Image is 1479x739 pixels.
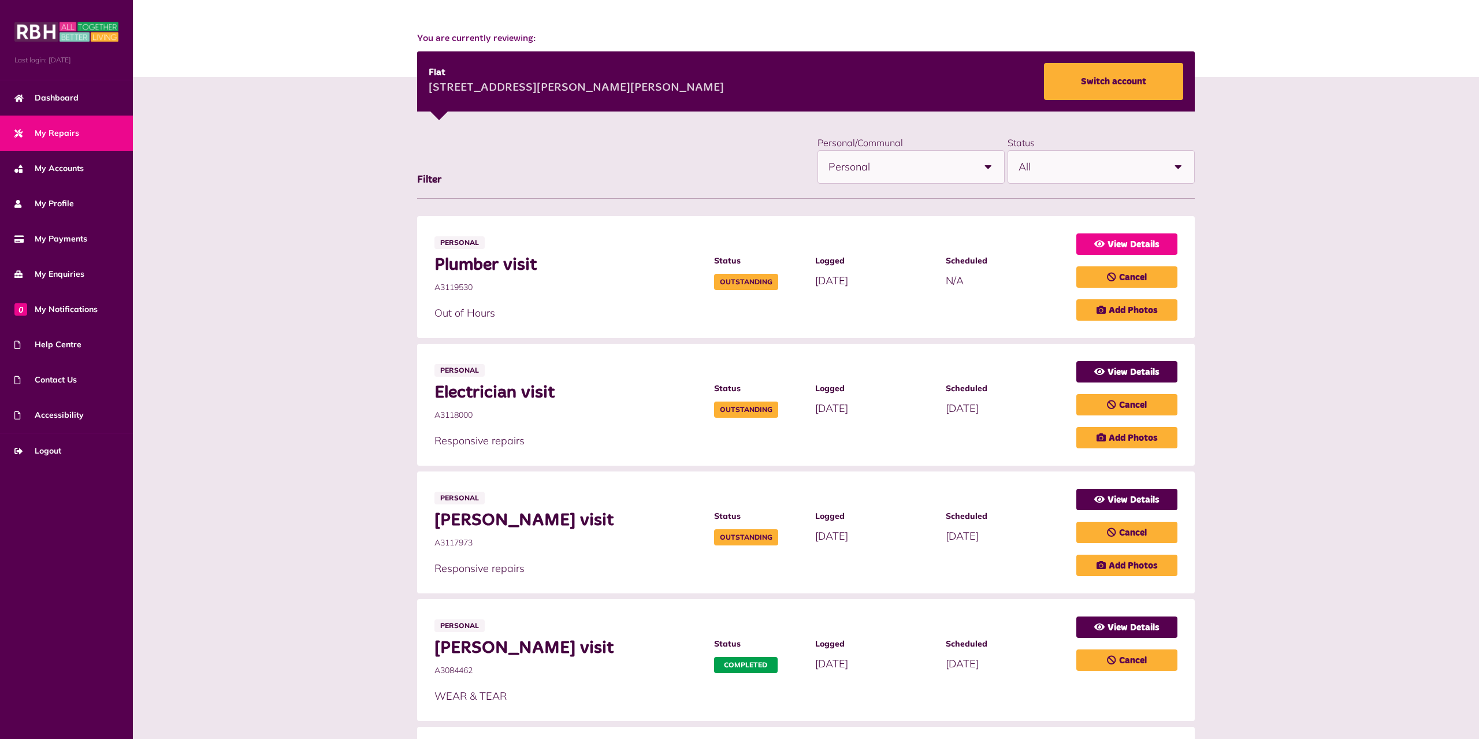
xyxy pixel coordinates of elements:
[815,383,934,395] span: Logged
[14,20,118,43] img: MyRBH
[946,402,979,415] span: [DATE]
[434,688,1065,704] p: WEAR & TEAR
[1044,63,1183,100] a: Switch account
[434,255,703,276] span: Plumber visit
[714,510,804,522] span: Status
[714,402,778,418] span: Outstanding
[1008,137,1035,148] label: Status
[1076,394,1177,415] a: Cancel
[946,255,1065,267] span: Scheduled
[434,510,703,531] span: [PERSON_NAME] visit
[714,638,804,650] span: Status
[1076,299,1177,321] a: Add Photos
[815,274,848,287] span: [DATE]
[434,537,703,549] span: A3117973
[434,664,703,677] span: A3084462
[434,409,703,421] span: A3118000
[14,409,84,421] span: Accessibility
[434,236,485,249] span: Personal
[1076,266,1177,288] a: Cancel
[946,274,964,287] span: N/A
[714,274,778,290] span: Outstanding
[429,80,724,97] div: [STREET_ADDRESS][PERSON_NAME][PERSON_NAME]
[14,127,79,139] span: My Repairs
[14,374,77,386] span: Contact Us
[1076,617,1177,638] a: View Details
[1076,555,1177,576] a: Add Photos
[815,638,934,650] span: Logged
[14,445,61,457] span: Logout
[417,32,1195,46] span: You are currently reviewing:
[14,162,84,174] span: My Accounts
[14,339,81,351] span: Help Centre
[815,402,848,415] span: [DATE]
[434,619,485,632] span: Personal
[1076,361,1177,383] a: View Details
[14,268,84,280] span: My Enquiries
[434,492,485,504] span: Personal
[815,255,934,267] span: Logged
[714,529,778,545] span: Outstanding
[1076,233,1177,255] a: View Details
[946,638,1065,650] span: Scheduled
[1076,649,1177,671] a: Cancel
[714,255,804,267] span: Status
[417,174,441,185] span: Filter
[817,137,903,148] label: Personal/Communal
[828,151,972,183] span: Personal
[434,364,485,377] span: Personal
[815,657,848,670] span: [DATE]
[815,529,848,543] span: [DATE]
[14,233,87,245] span: My Payments
[1019,151,1162,183] span: All
[429,66,724,80] div: Flat
[434,638,703,659] span: [PERSON_NAME] visit
[14,303,27,315] span: 0
[14,198,74,210] span: My Profile
[1076,489,1177,510] a: View Details
[946,529,979,543] span: [DATE]
[714,657,778,673] span: Completed
[946,383,1065,395] span: Scheduled
[714,383,804,395] span: Status
[815,510,934,522] span: Logged
[946,657,979,670] span: [DATE]
[14,92,79,104] span: Dashboard
[946,510,1065,522] span: Scheduled
[434,560,1065,576] p: Responsive repairs
[434,305,1065,321] p: Out of Hours
[14,55,118,65] span: Last login: [DATE]
[434,433,1065,448] p: Responsive repairs
[1076,522,1177,543] a: Cancel
[434,383,703,403] span: Electrician visit
[434,281,703,294] span: A3119530
[1076,427,1177,448] a: Add Photos
[14,303,98,315] span: My Notifications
